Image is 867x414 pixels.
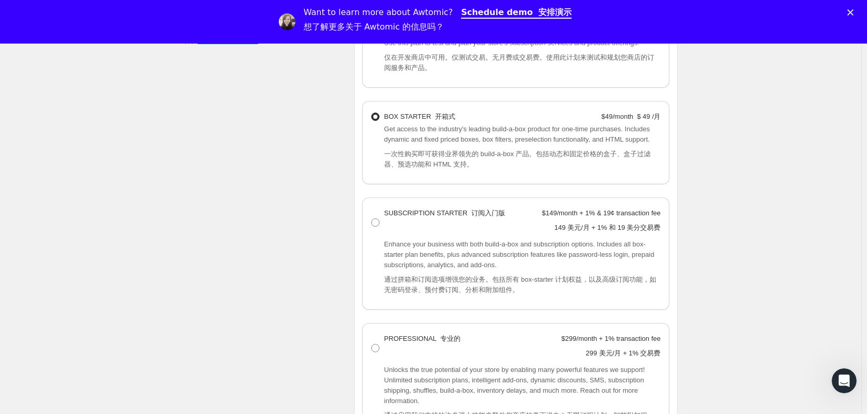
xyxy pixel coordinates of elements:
font: 订阅入门版 [471,209,505,217]
strong: $149/month + 1% & 19¢ transaction fee [542,209,661,231]
div: Close [847,9,858,16]
font: 一次性购买即可获得业界领先的 build-a-box 产品。包括动态和固定价格的盒子、盒子过滤器、预选功能和 HTML 支持。 [384,150,651,168]
span: SUBSCRIPTION STARTER [384,209,505,217]
font: $ 49 /月 [637,113,661,120]
strong: $299/month + 1% transaction fee [561,335,660,357]
a: Schedule demo [461,7,572,19]
span: Get access to the industry's leading build-a-box product for one-time purchases. Includes dynamic... [384,125,661,168]
font: 通过拼箱和订阅选项增强您的业务。包括所有 box-starter 计划权益，以及高级订阅功能，如无密码登录、预付费订阅、分析和附加组件。 [384,275,656,294]
strong: $49/month [601,113,660,120]
img: Profile image for Emily [279,13,295,30]
font: 开箱式 [435,113,455,120]
span: Enhance your business with both build-a-box and subscription options. Includes all box-starter pl... [384,240,661,294]
font: 299 美元/月 + 1% 交易费 [586,349,660,357]
font: 专业的 [440,335,460,342]
span: PROFESSIONAL [384,335,460,342]
font: 149 美元/月 + 1% 和 19 美分交易费 [554,224,661,231]
span: BOX STARTER [384,113,455,120]
iframe: Intercom live chat [832,368,857,393]
font: 想了解更多关于 Awtomic 的信息吗？ [304,22,444,32]
div: Want to learn more about Awtomic? [304,7,453,36]
font: 安排演示 [538,7,572,17]
font: 仅在开发商店中可用。仅测试交易。无月费或交易费。使用此计划来测试和规划您商店的订阅服务和产品。 [384,53,654,72]
span: Only available on development stores. Test transaction only. No monthly or transaction fees. Use ... [384,29,661,72]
